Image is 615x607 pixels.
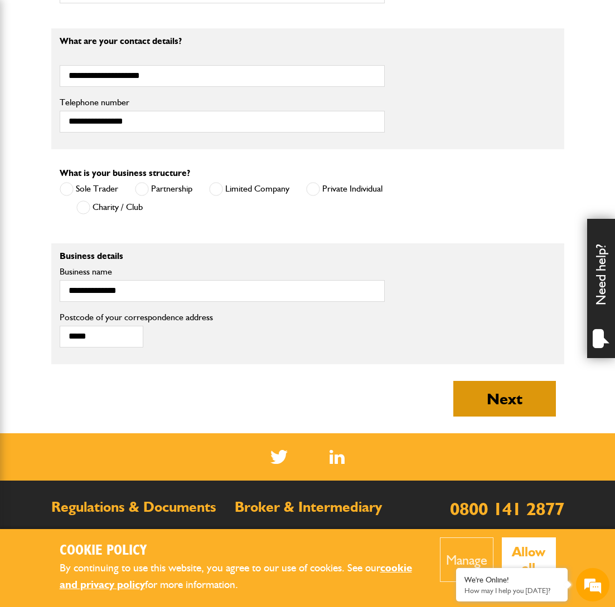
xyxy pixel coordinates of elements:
button: Next [453,381,556,417]
div: Need help? [587,219,615,358]
a: JCB Wholesale Division [235,527,321,538]
label: Limited Company [209,182,289,196]
input: Enter your last name [14,103,204,128]
em: Start Chat [152,343,202,358]
input: Enter your phone number [14,169,204,193]
label: Telephone number [60,98,385,107]
a: FCA authorisation [51,527,117,538]
button: Allow all [502,537,556,582]
img: d_20077148190_company_1631870298795_20077148190 [19,62,47,77]
p: By continuing to use this website, you agree to our use of cookies. See our for more information. [60,560,424,594]
img: Linked In [330,450,345,464]
div: Minimize live chat window [183,6,210,32]
h2: Regulations & Documents [51,500,219,515]
p: How may I help you today? [464,586,559,595]
p: Business details [60,252,385,261]
textarea: Type your message and hit 'Enter' [14,202,204,334]
label: Business name [60,267,385,276]
label: Postcode of your correspondence address [60,313,385,322]
h2: Cookie Policy [60,542,424,560]
p: What are your contact details? [60,37,385,46]
label: Private Individual [306,182,382,196]
label: Partnership [135,182,192,196]
input: Enter your email address [14,136,204,160]
label: Charity / Club [76,200,143,214]
img: Twitter [270,450,288,464]
div: Chat with us now [58,62,187,77]
label: What is your business structure? [60,169,190,178]
a: 0800 141 2877 [450,498,564,520]
label: Sole Trader [60,182,118,196]
div: We're Online! [464,575,559,585]
button: Manage [440,537,493,582]
h2: Broker & Intermediary [235,500,402,515]
a: LinkedIn [330,450,345,464]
